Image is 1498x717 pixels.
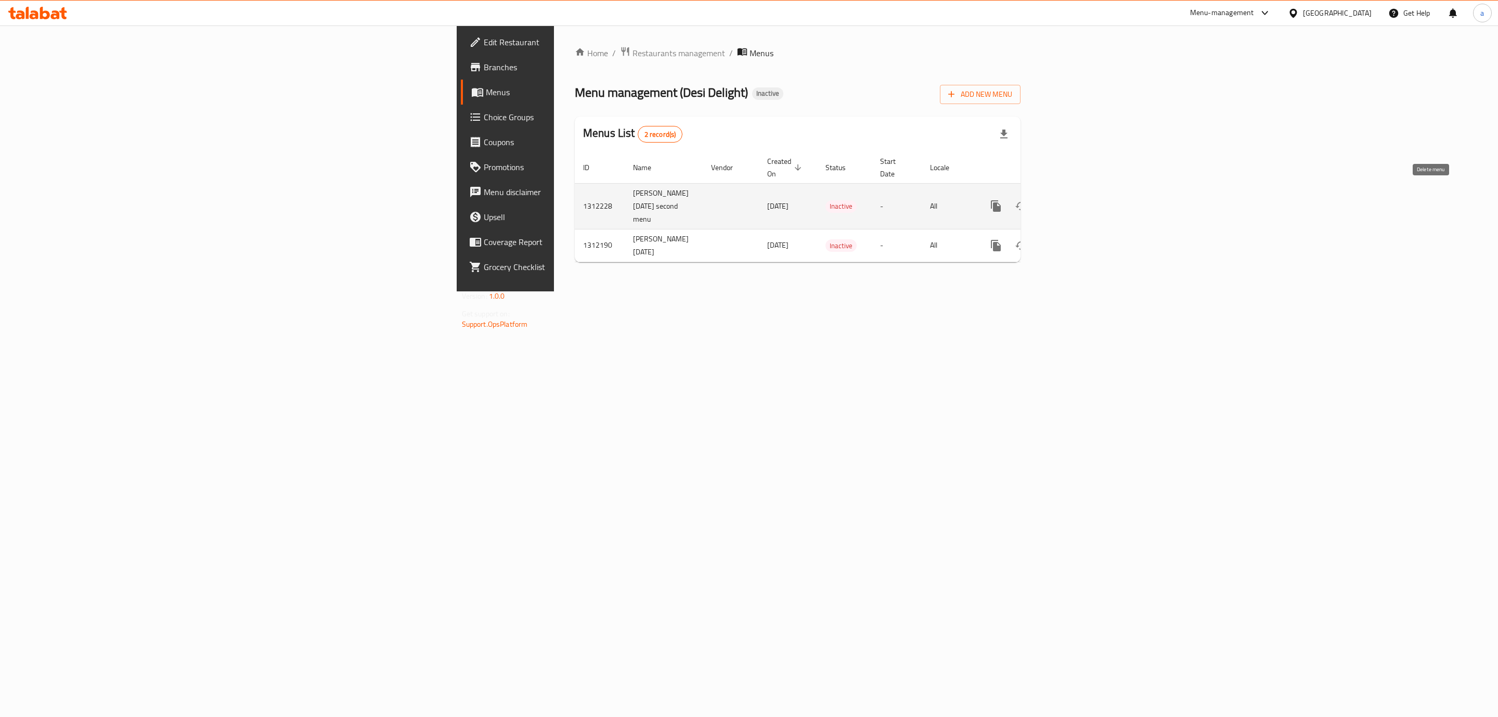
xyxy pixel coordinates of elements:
[486,86,699,98] span: Menus
[752,89,783,98] span: Inactive
[930,161,963,174] span: Locale
[729,47,733,59] li: /
[461,155,707,180] a: Promotions
[872,229,922,262] td: -
[922,229,975,262] td: All
[750,47,773,59] span: Menus
[583,161,603,174] span: ID
[484,36,699,48] span: Edit Restaurant
[767,199,789,213] span: [DATE]
[825,161,859,174] span: Status
[461,130,707,155] a: Coupons
[484,211,699,223] span: Upsell
[462,317,528,331] a: Support.OpsPlatform
[462,307,510,321] span: Get support on:
[583,125,682,143] h2: Menus List
[825,200,857,212] span: Inactive
[975,152,1092,184] th: Actions
[462,289,487,303] span: Version:
[638,126,683,143] div: Total records count
[484,186,699,198] span: Menu disclaimer
[575,152,1092,262] table: enhanced table
[461,204,707,229] a: Upsell
[767,238,789,252] span: [DATE]
[461,105,707,130] a: Choice Groups
[1009,233,1034,258] button: Change Status
[880,155,909,180] span: Start Date
[984,233,1009,258] button: more
[461,180,707,204] a: Menu disclaimer
[940,85,1021,104] button: Add New Menu
[633,161,665,174] span: Name
[461,229,707,254] a: Coverage Report
[461,55,707,80] a: Branches
[922,183,975,229] td: All
[825,240,857,252] span: Inactive
[752,87,783,100] div: Inactive
[1480,7,1484,19] span: a
[825,239,857,252] div: Inactive
[1303,7,1372,19] div: [GEOGRAPHIC_DATA]
[461,80,707,105] a: Menus
[711,161,746,174] span: Vendor
[484,261,699,273] span: Grocery Checklist
[484,236,699,248] span: Coverage Report
[484,161,699,173] span: Promotions
[1190,7,1254,19] div: Menu-management
[461,30,707,55] a: Edit Restaurant
[872,183,922,229] td: -
[825,200,857,213] div: Inactive
[1009,194,1034,219] button: Change Status
[984,194,1009,219] button: more
[991,122,1016,147] div: Export file
[638,130,682,139] span: 2 record(s)
[484,136,699,148] span: Coupons
[948,88,1012,101] span: Add New Menu
[461,254,707,279] a: Grocery Checklist
[767,155,805,180] span: Created On
[484,111,699,123] span: Choice Groups
[489,289,505,303] span: 1.0.0
[484,61,699,73] span: Branches
[575,46,1021,60] nav: breadcrumb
